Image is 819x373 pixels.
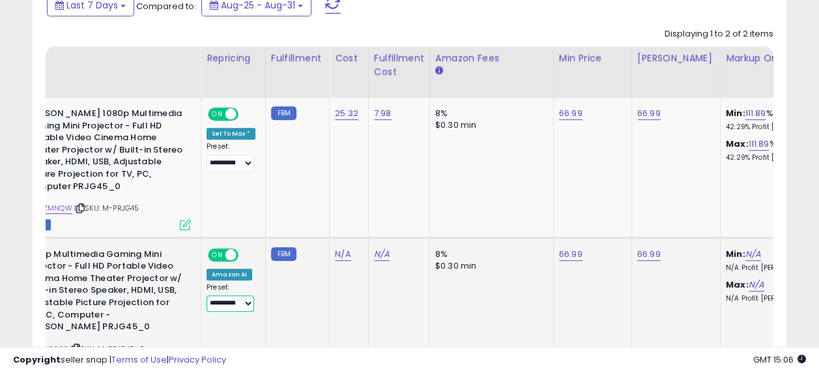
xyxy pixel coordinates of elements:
[753,353,806,366] span: 2025-09-8 15:06 GMT
[209,249,225,260] span: ON
[637,107,661,120] a: 66.99
[749,138,769,151] a: 111.89
[637,248,661,261] a: 66.99
[559,107,582,120] a: 66.99
[271,247,296,261] small: FBM
[25,108,183,196] b: [PERSON_NAME] 1080p Multimedia Gaming Mini Projector - Full HD Portable Video Cinema Home Theater...
[13,353,61,366] strong: Copyright
[207,128,255,140] div: Set To Max *
[25,248,183,336] b: 1080p Multimedia Gaming Mini Projector - Full HD Portable Video Cinema Home Theater Projector w/ ...
[745,248,761,261] a: N/A
[435,119,543,131] div: $0.30 min
[435,108,543,119] div: 8%
[237,249,257,260] span: OFF
[726,248,745,260] b: Min:
[745,107,766,120] a: 111.89
[637,52,715,65] div: [PERSON_NAME]
[559,248,582,261] a: 66.99
[435,52,548,65] div: Amazon Fees
[74,203,139,213] span: | SKU: M-PRJG45
[22,203,72,214] a: B00I4ZMNQW
[207,283,255,312] div: Preset:
[374,107,392,120] a: 7.98
[435,65,443,77] small: Amazon Fees.
[111,353,167,366] a: Terms of Use
[335,107,358,120] a: 25.32
[207,269,252,280] div: Amazon AI
[237,109,257,120] span: OFF
[435,248,543,260] div: 8%
[207,142,255,172] div: Preset:
[726,138,749,150] b: Max:
[374,52,424,79] div: Fulfillment Cost
[726,107,745,119] b: Min:
[169,353,226,366] a: Privacy Policy
[271,106,296,120] small: FBM
[335,248,351,261] a: N/A
[749,278,764,291] a: N/A
[271,52,324,65] div: Fulfillment
[335,52,363,65] div: Cost
[665,28,773,40] div: Displaying 1 to 2 of 2 items
[435,260,543,272] div: $0.30 min
[374,248,390,261] a: N/A
[207,52,260,65] div: Repricing
[726,278,749,291] b: Max:
[559,52,626,65] div: Min Price
[209,109,225,120] span: ON
[13,354,226,366] div: seller snap | |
